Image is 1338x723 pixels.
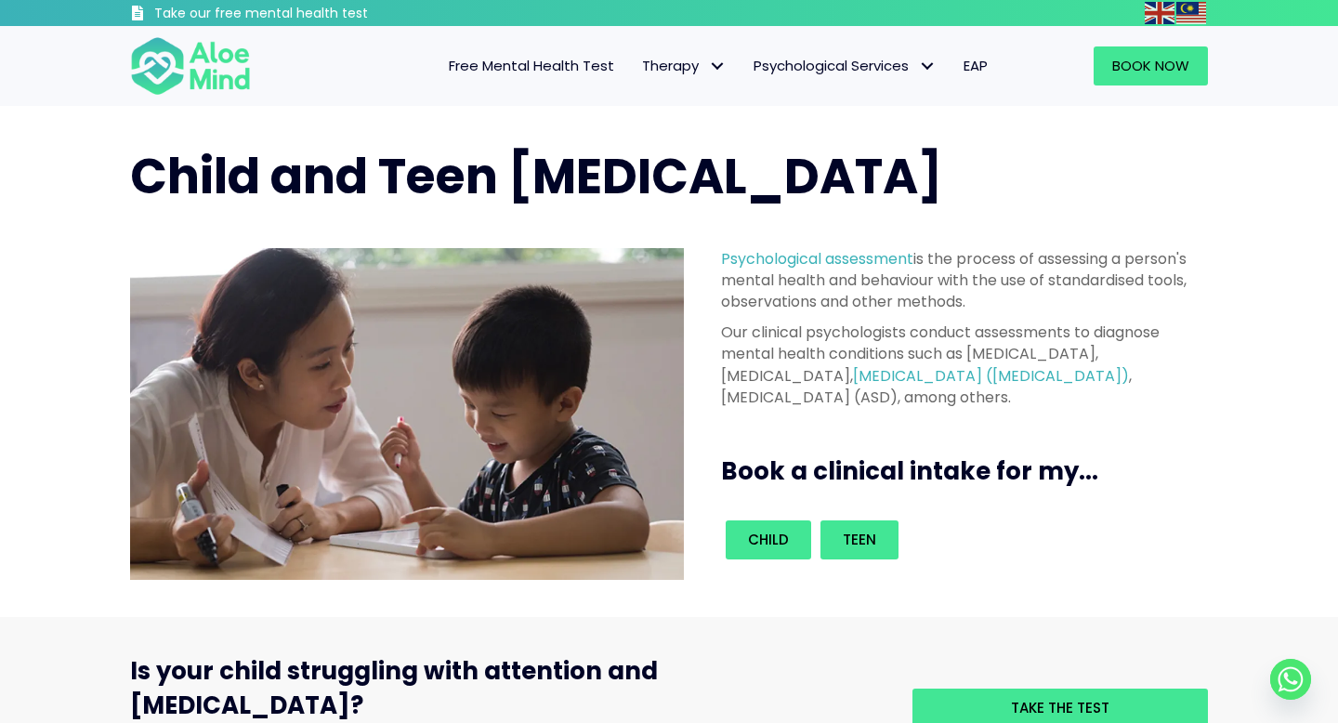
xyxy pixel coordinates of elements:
a: EAP [950,46,1002,85]
span: Take the test [1011,698,1109,717]
a: Psychological assessment [721,248,913,269]
span: Therapy [642,56,726,75]
a: Book Now [1094,46,1208,85]
span: Therapy: submenu [703,53,730,80]
a: English [1145,2,1176,23]
span: Book Now [1112,56,1189,75]
a: Teen [820,520,899,559]
span: Child [748,530,789,549]
span: Psychological Services [754,56,936,75]
a: Malay [1176,2,1208,23]
a: [MEDICAL_DATA] ([MEDICAL_DATA]) [853,365,1129,387]
span: Psychological Services: submenu [913,53,940,80]
a: Free Mental Health Test [435,46,628,85]
a: TherapyTherapy: submenu [628,46,740,85]
img: Aloe mind Logo [130,35,251,97]
img: ms [1176,2,1206,24]
p: Our clinical psychologists conduct assessments to diagnose mental health conditions such as [MEDI... [721,322,1197,408]
p: is the process of assessing a person's mental health and behaviour with the use of standardised t... [721,248,1197,313]
a: Psychological ServicesPsychological Services: submenu [740,46,950,85]
nav: Menu [275,46,1002,85]
a: Child [726,520,811,559]
div: Book an intake for my... [721,516,1197,564]
span: Free Mental Health Test [449,56,614,75]
h3: Book a clinical intake for my... [721,454,1215,488]
h3: Take our free mental health test [154,5,467,23]
span: EAP [964,56,988,75]
span: Child and Teen [MEDICAL_DATA] [130,142,942,210]
a: Whatsapp [1270,659,1311,700]
img: en [1145,2,1174,24]
span: Teen [843,530,876,549]
a: Take our free mental health test [130,5,467,26]
img: child assessment [130,248,684,581]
